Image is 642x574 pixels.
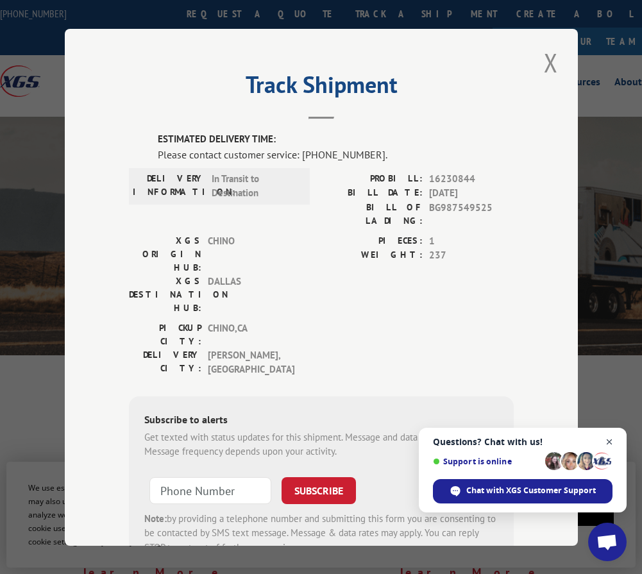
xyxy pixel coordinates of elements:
[208,321,294,348] span: CHINO , CA
[144,511,498,555] div: by providing a telephone number and submitting this form you are consenting to be contacted by SM...
[144,411,498,430] div: Subscribe to alerts
[429,200,514,227] span: BG987549525
[208,348,294,376] span: [PERSON_NAME] , [GEOGRAPHIC_DATA]
[129,274,201,314] label: XGS DESTINATION HUB:
[144,430,498,459] div: Get texted with status updates for this shipment. Message and data rates may apply. Message frequ...
[129,76,514,100] h2: Track Shipment
[129,233,201,274] label: XGS ORIGIN HUB:
[429,248,514,263] span: 237
[149,477,271,503] input: Phone Number
[321,200,423,227] label: BILL OF LADING:
[212,171,298,200] span: In Transit to Destination
[129,348,201,376] label: DELIVERY CITY:
[588,523,627,561] a: Open chat
[433,457,541,466] span: Support is online
[133,171,205,200] label: DELIVERY INFORMATION:
[433,479,612,503] span: Chat with XGS Customer Support
[321,248,423,263] label: WEIGHT:
[282,477,356,503] button: SUBSCRIBE
[321,233,423,248] label: PIECES:
[158,132,514,147] label: ESTIMATED DELIVERY TIME:
[433,437,612,447] span: Questions? Chat with us!
[321,171,423,186] label: PROBILL:
[429,171,514,186] span: 16230844
[466,485,596,496] span: Chat with XGS Customer Support
[208,274,294,314] span: DALLAS
[429,233,514,248] span: 1
[321,186,423,201] label: BILL DATE:
[208,233,294,274] span: CHINO
[429,186,514,201] span: [DATE]
[129,321,201,348] label: PICKUP CITY:
[540,45,562,80] button: Close modal
[144,512,167,524] strong: Note:
[158,146,514,162] div: Please contact customer service: [PHONE_NUMBER].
